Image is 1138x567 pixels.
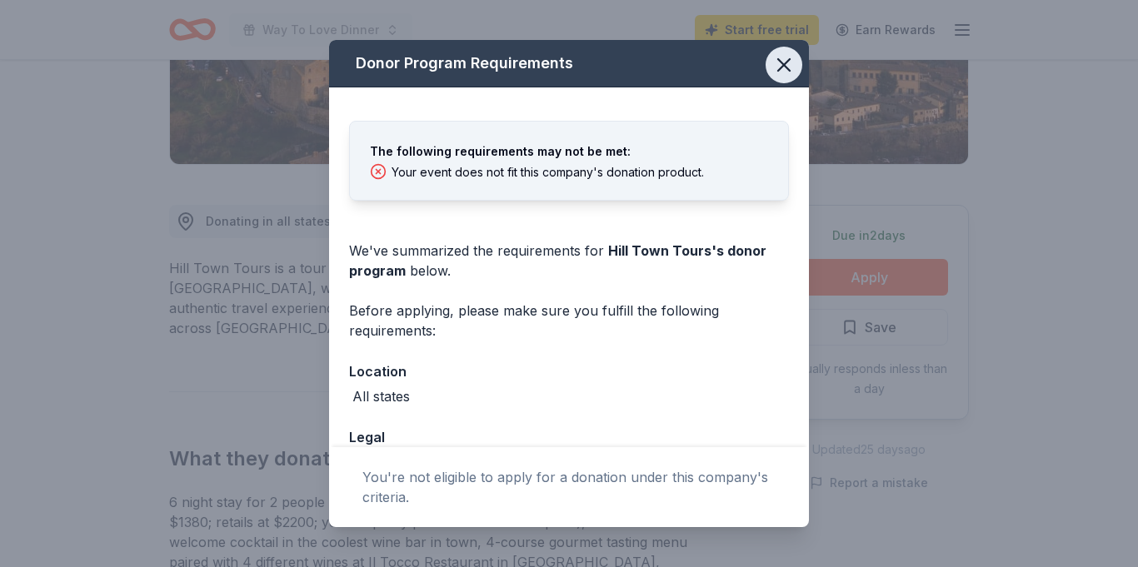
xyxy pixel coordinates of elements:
[362,467,776,507] div: You're not eligible to apply for a donation under this company's criteria.
[370,142,768,162] div: The following requirements may not be met:
[349,241,789,281] div: We've summarized the requirements for below.
[349,301,789,341] div: Before applying, please make sure you fulfill the following requirements:
[329,40,809,87] div: Donor Program Requirements
[349,426,789,448] div: Legal
[349,361,789,382] div: Location
[352,386,410,406] div: All states
[392,165,704,180] div: Your event does not fit this company's donation product.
